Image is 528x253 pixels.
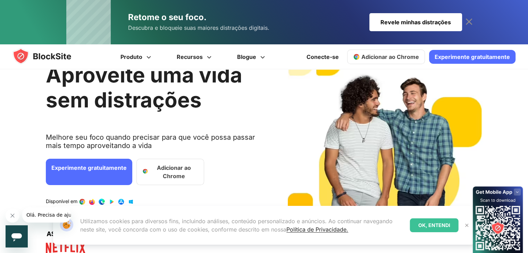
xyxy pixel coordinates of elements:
a: Experimente gratuitamente [429,50,516,64]
button: Fechar [462,221,471,230]
a: Produto [109,44,165,69]
font: Olá. Precisa de ajuda? [4,5,58,10]
font: OK, ENTENDI [418,222,450,228]
a: Recursos [165,44,225,69]
img: blocksite-icon.5d769676.svg [12,48,85,64]
iframe: Botão para abrir uma janela de mensagens [6,225,28,247]
font: Experimente gratuitamente [435,53,510,60]
a: Blogue [225,44,279,69]
font: Blogue [237,53,256,60]
iframe: Fechar mensagem [6,209,19,223]
font: Descubra e bloqueie suas maiores distrações digitais. [128,24,269,31]
img: Fechar [464,223,470,228]
a: Experimente gratuitamente [46,159,132,185]
a: Adicionar ao Chrome [347,50,425,64]
img: chrome-icon.svg [353,53,360,60]
font: Produto [120,53,142,60]
font: Aproveite uma vida sem distrações [46,62,242,112]
font: Recursos [177,53,203,60]
font: Retome o seu foco. [128,12,207,22]
font: Utilizamos cookies para diversos fins, incluindo análises, conteúdo personalizado e anúncios. Ao ... [80,218,393,233]
iframe: Mensagem da empresa [22,207,71,223]
font: Melhore seu foco quando precisar para que você possa passar mais tempo aproveitando a vida [46,133,255,150]
a: Adicionar ao Chrome [136,159,204,185]
font: Revele minhas distrações [380,19,451,26]
a: Conecte-se [302,49,343,65]
font: Conecte-se [307,53,339,60]
a: Política de Privacidade. [286,226,348,233]
font: Adicionar ao Chrome [157,164,191,180]
font: Experimente gratuitamente [51,164,127,171]
font: Adicionar ao Chrome [361,53,419,60]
